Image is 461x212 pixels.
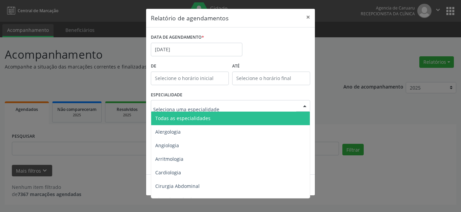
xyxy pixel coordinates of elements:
[301,9,315,25] button: Close
[155,196,197,203] span: Cirurgia Bariatrica
[232,72,310,85] input: Selecione o horário final
[151,43,242,56] input: Selecione uma data ou intervalo
[155,183,200,189] span: Cirurgia Abdominal
[151,90,182,100] label: ESPECIALIDADE
[151,72,229,85] input: Selecione o horário inicial
[232,61,310,72] label: ATÉ
[151,14,228,22] h5: Relatório de agendamentos
[155,156,183,162] span: Arritmologia
[151,61,229,72] label: De
[155,129,181,135] span: Alergologia
[155,142,179,149] span: Angiologia
[155,169,181,176] span: Cardiologia
[151,32,204,43] label: DATA DE AGENDAMENTO
[155,115,211,121] span: Todas as especialidades
[153,102,296,116] input: Seleciona uma especialidade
